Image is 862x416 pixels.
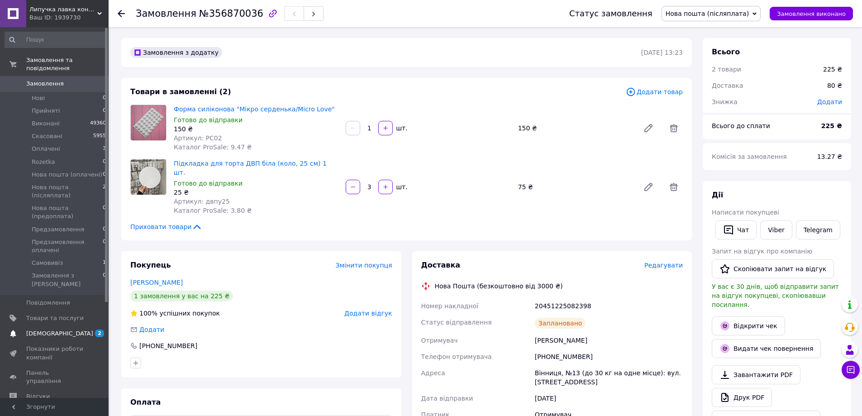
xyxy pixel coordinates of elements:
[199,8,263,19] span: №356870036
[394,182,408,191] div: шт.
[26,56,109,72] span: Замовлення та повідомлення
[174,180,243,187] span: Готово до відправки
[130,291,233,301] div: 1 замовлення у вас на 225 ₴
[712,259,834,278] button: Скопіювати запит на відгук
[93,132,106,140] span: 5955
[32,145,60,153] span: Оплачені
[569,9,652,18] div: Статус замовлення
[29,14,109,22] div: Ваш ID: 1939730
[130,398,161,406] span: Оплата
[626,87,683,97] span: Додати товар
[174,134,222,142] span: Артикул: РС02
[32,94,45,102] span: Нові
[103,158,106,166] span: 0
[118,9,125,18] div: Повернутися назад
[130,87,231,96] span: Товари в замовленні (2)
[421,261,461,269] span: Доставка
[130,47,222,58] div: Замовлення з додатку
[32,107,60,115] span: Прийняті
[139,326,164,333] span: Додати
[823,65,842,74] div: 225 ₴
[421,302,479,310] span: Номер накладної
[533,332,685,349] div: [PERSON_NAME]
[712,365,800,384] a: Завантажити PDF
[32,171,102,179] span: Нова пошта (оплачені)
[130,309,220,318] div: успішних покупок
[514,122,636,134] div: 150 ₴
[421,337,458,344] span: Отримувач
[715,220,757,239] button: Чат
[29,5,97,14] span: Липучка лавка кондитера
[421,319,492,326] span: Статус відправлення
[174,116,243,124] span: Готово до відправки
[32,259,63,267] span: Самовивіз
[533,390,685,406] div: [DATE]
[103,171,106,179] span: 0
[174,207,252,214] span: Каталог ProSale: 3.80 ₴
[32,158,55,166] span: Rozetka
[32,225,84,234] span: Предзамовлення
[822,76,848,96] div: 80 ₴
[821,122,842,129] b: 225 ₴
[103,238,106,254] span: 0
[131,105,166,140] img: Форма силіконова "Мікро серденька/Micro Love"
[174,124,338,134] div: 150 ₴
[535,318,586,329] div: Заплановано
[421,395,473,402] span: Дата відправки
[174,198,230,205] span: Артикул: двпу25
[770,7,853,20] button: Замовлення виконано
[666,10,749,17] span: Нова пошта (післяплата)
[174,105,335,113] a: Форма силіконова "Мікро серденька/Micro Love"
[130,261,171,269] span: Покупець
[103,259,106,267] span: 1
[103,204,106,220] span: 0
[665,178,683,196] span: Видалити
[712,98,738,105] span: Знижка
[26,330,93,338] span: [DEMOGRAPHIC_DATA]
[712,66,741,73] span: 2 товари
[32,238,103,254] span: Предзамовлення оплачені
[336,262,392,269] span: Змінити покупця
[95,330,104,337] span: 2
[32,183,103,200] span: Нова пошта (післяплата)
[712,191,723,199] span: Дії
[26,345,84,361] span: Показники роботи компанії
[641,49,683,56] time: [DATE] 13:23
[712,339,821,358] button: Видати чек повернення
[26,392,50,401] span: Відгуки
[712,248,812,255] span: Запит на відгук про компанію
[712,153,787,160] span: Комісія за замовлення
[777,10,846,17] span: Замовлення виконано
[32,204,103,220] span: Нова пошта (предоплата)
[533,365,685,390] div: Вінниця, №13 (до 30 кг на одне місце): вул. [STREET_ADDRESS]
[665,119,683,137] span: Видалити
[712,388,772,407] a: Друк PDF
[103,272,106,288] span: 0
[433,282,565,291] div: Нова Пошта (безкоштовно від 3000 ₴)
[26,314,84,322] span: Товари та послуги
[421,353,492,360] span: Телефон отримувача
[760,220,792,239] a: Viber
[103,145,106,153] span: 3
[130,222,202,231] span: Приховати товари
[817,153,842,160] span: 13.27 ₴
[533,349,685,365] div: [PHONE_NUMBER]
[139,310,157,317] span: 100%
[639,178,657,196] a: Редагувати
[817,98,842,105] span: Додати
[796,220,840,239] a: Telegram
[136,8,196,19] span: Замовлення
[174,188,338,197] div: 25 ₴
[103,107,106,115] span: 0
[103,94,106,102] span: 0
[421,369,445,377] span: Адреса
[26,369,84,385] span: Панель управління
[344,310,392,317] span: Додати відгук
[5,32,107,48] input: Пошук
[174,143,252,151] span: Каталог ProSale: 9.47 ₴
[712,283,839,308] span: У вас є 30 днів, щоб відправити запит на відгук покупцеві, скопіювавши посилання.
[712,48,740,56] span: Всього
[174,160,327,176] a: Підкладка для торта ДВП біла (коло, 25 см) 1 шт.
[712,209,779,216] span: Написати покупцеві
[842,361,860,379] button: Чат з покупцем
